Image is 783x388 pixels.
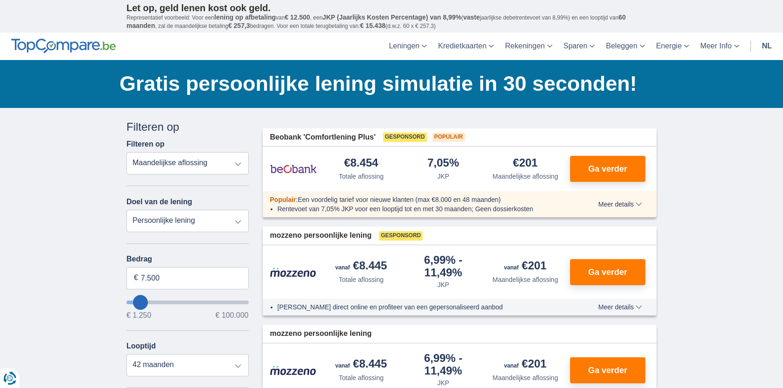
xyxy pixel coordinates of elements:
div: JKP [437,172,449,181]
span: vaste [463,13,480,21]
span: Ga verder [588,268,627,276]
span: € 257,3 [228,22,250,29]
span: Gesponsord [383,133,427,142]
div: JKP [437,280,449,289]
span: Populair [432,133,465,142]
div: : [263,195,572,204]
img: product.pl.alt Mozzeno [270,267,317,277]
span: € 15.438 [360,22,385,29]
button: Ga verder [570,357,645,383]
div: 6,99% [406,254,481,278]
img: product.pl.alt Beobank [270,157,317,181]
a: Beleggen [600,33,650,60]
label: Looptijd [126,342,156,350]
div: Maandelijkse aflossing [492,275,558,284]
li: Rentevoet van 7,05% JKP voor een looptijd tot en met 30 maanden; Geen dossierkosten [278,204,564,214]
div: Maandelijkse aflossing [492,373,558,382]
a: Sparen [558,33,601,60]
label: Doel van de lening [126,198,192,206]
div: €201 [513,157,537,170]
label: Bedrag [126,255,249,263]
a: Rekeningen [499,33,557,60]
span: JKP (Jaarlijks Kosten Percentage) van 8,99% [323,13,462,21]
span: € [134,273,138,283]
li: [PERSON_NAME] direct online en profiteer van een gepersonaliseerd aanbod [278,302,564,312]
button: Ga verder [570,259,645,285]
span: Beobank 'Comfortlening Plus' [270,132,376,143]
span: mozzeno persoonlijke lening [270,328,372,339]
span: lening op afbetaling [214,13,276,21]
span: Een voordelig tarief voor nieuwe klanten (max €8.000 en 48 maanden) [298,196,501,203]
span: Populair [270,196,296,203]
div: Totale aflossing [338,373,384,382]
span: Meer details [598,304,642,310]
p: Representatief voorbeeld: Voor een van , een ( jaarlijkse debetrentevoet van 8,99%) en een loopti... [126,13,657,30]
div: Totale aflossing [338,172,384,181]
a: Meer Info [695,33,745,60]
img: product.pl.alt Mozzeno [270,365,317,375]
div: Totale aflossing [338,275,384,284]
a: Kredietkaarten [432,33,499,60]
span: Ga verder [588,366,627,375]
span: Ga verder [588,165,627,173]
span: € 12.500 [285,13,310,21]
label: Filteren op [126,140,165,148]
div: Filteren op [126,119,249,135]
img: TopCompare [11,39,116,54]
div: 6,99% [406,353,481,376]
span: Gesponsord [379,231,423,241]
a: nl [756,33,777,60]
span: Meer details [598,201,642,207]
div: €201 [504,358,546,371]
div: €8.445 [335,260,387,273]
input: wantToBorrow [126,301,249,304]
a: Leningen [383,33,432,60]
div: Maandelijkse aflossing [492,172,558,181]
h1: Gratis persoonlijke lening simulatie in 30 seconden! [119,69,657,98]
a: Energie [650,33,695,60]
button: Ga verder [570,156,645,182]
span: € 1.250 [126,312,151,319]
div: €8.454 [344,157,378,170]
div: €201 [504,260,546,273]
div: 7,05% [427,157,459,170]
p: Let op, geld lenen kost ook geld. [126,2,657,13]
button: Meer details [591,201,649,208]
button: Meer details [591,303,649,311]
span: € 100.000 [215,312,248,319]
div: JKP [437,378,449,388]
span: 60 maanden [126,13,626,29]
div: €8.445 [335,358,387,371]
span: mozzeno persoonlijke lening [270,230,372,241]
